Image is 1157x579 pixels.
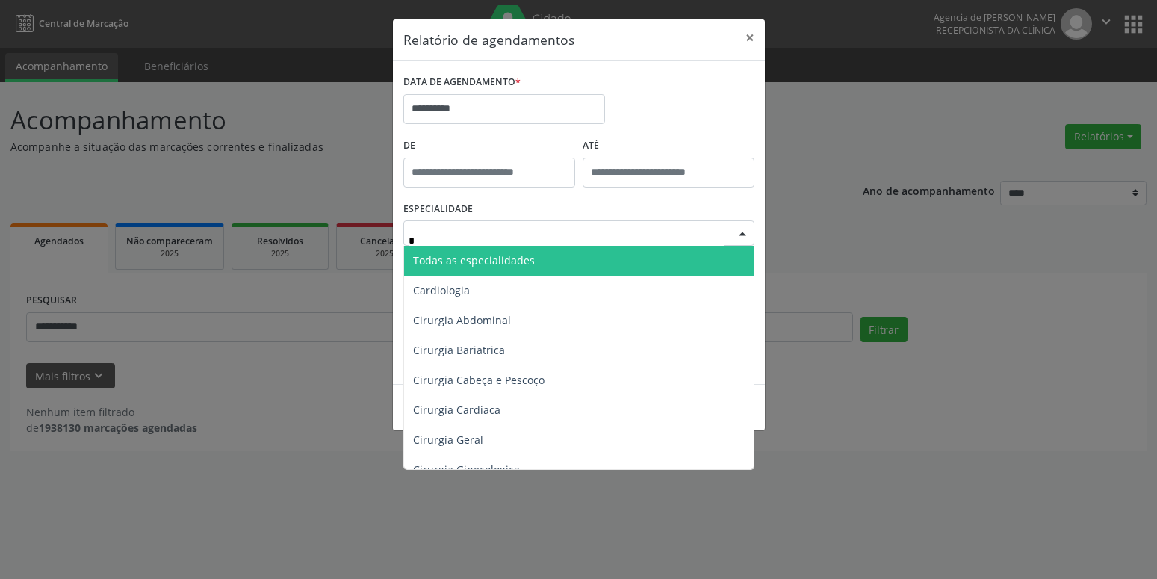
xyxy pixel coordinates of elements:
span: Cirurgia Geral [413,433,483,447]
span: Cirurgia Cardiaca [413,403,500,417]
span: Cirurgia Ginecologica [413,462,520,477]
span: Todas as especialidades [413,253,535,267]
span: Cirurgia Abdominal [413,313,511,327]
button: Close [735,19,765,56]
span: Cirurgia Cabeça e Pescoço [413,373,545,387]
label: DATA DE AGENDAMENTO [403,71,521,94]
span: Cardiologia [413,283,470,297]
h5: Relatório de agendamentos [403,30,574,49]
label: ESPECIALIDADE [403,198,473,221]
span: Cirurgia Bariatrica [413,343,505,357]
label: De [403,134,575,158]
label: ATÉ [583,134,754,158]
